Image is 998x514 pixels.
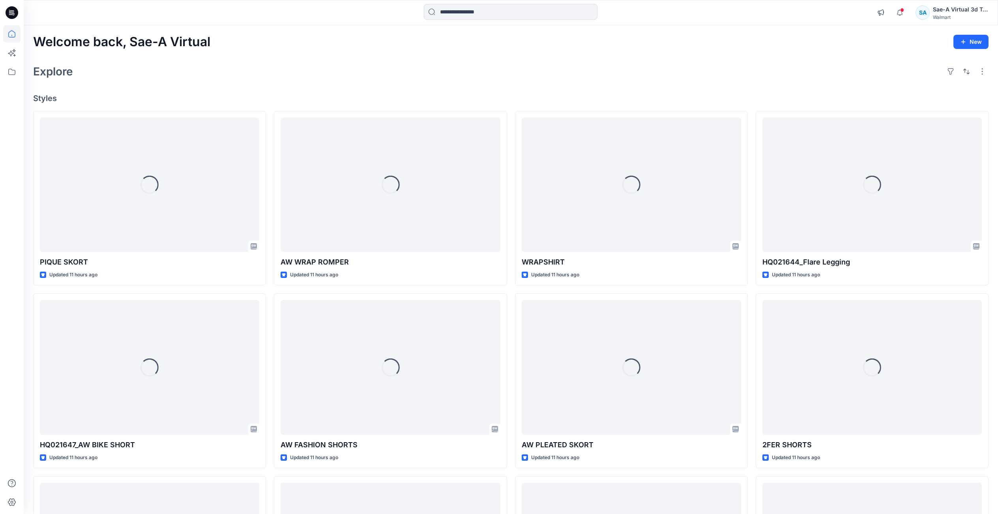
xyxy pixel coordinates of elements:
div: SA [916,6,930,20]
div: Walmart [933,14,988,20]
p: AW PLEATED SKORT [522,439,741,450]
p: Updated 11 hours ago [531,454,579,462]
p: Updated 11 hours ago [49,454,97,462]
h2: Explore [33,65,73,78]
p: Updated 11 hours ago [290,271,338,279]
h4: Styles [33,94,989,103]
p: 2FER SHORTS [762,439,982,450]
div: Sae-A Virtual 3d Team [933,5,988,14]
p: Updated 11 hours ago [49,271,97,279]
button: New [953,35,989,49]
p: Updated 11 hours ago [772,454,820,462]
p: AW FASHION SHORTS [281,439,500,450]
p: Updated 11 hours ago [290,454,338,462]
p: HQ021647_AW BIKE SHORT [40,439,259,450]
p: Updated 11 hours ago [772,271,820,279]
p: WRAPSHIRT [522,257,741,268]
p: Updated 11 hours ago [531,271,579,279]
p: HQ021644_Flare Legging [762,257,982,268]
h2: Welcome back, Sae-A Virtual [33,35,210,49]
p: PIQUE SKORT [40,257,259,268]
p: AW WRAP ROMPER [281,257,500,268]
